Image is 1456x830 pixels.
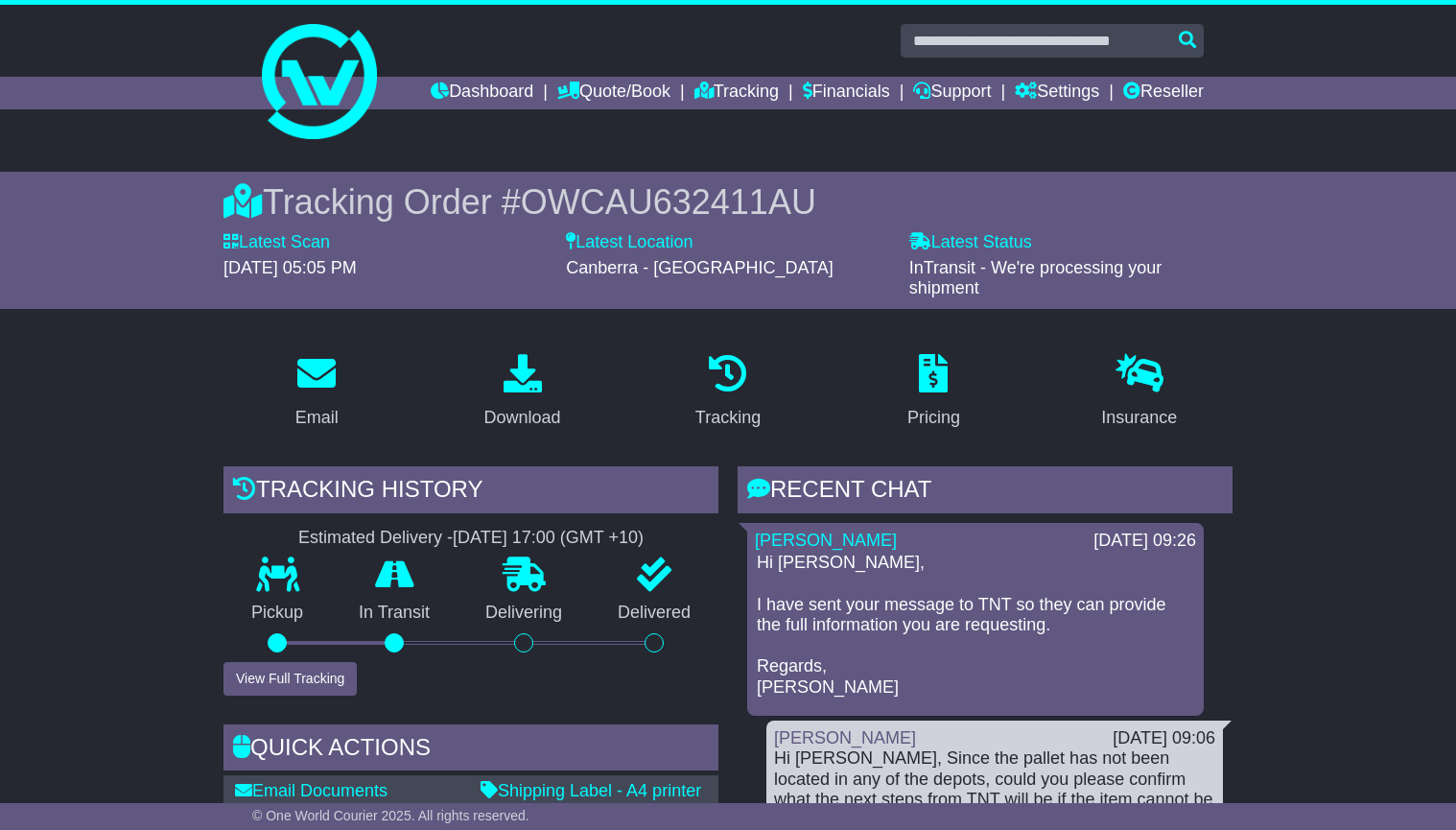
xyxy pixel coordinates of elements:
p: Delivered [590,603,718,624]
a: Dashboard [431,77,533,109]
a: Support [913,77,991,109]
label: Latest Location [566,232,693,253]
a: [PERSON_NAME] [774,728,916,747]
a: Email [283,347,351,438]
div: Pricing [907,405,960,431]
span: © One World Courier 2025. All rights reserved. [252,808,529,823]
label: Latest Scan [223,232,330,253]
p: Pickup [223,603,331,624]
span: Canberra - [GEOGRAPHIC_DATA] [566,258,833,277]
div: RECENT CHAT [738,466,1233,518]
div: Tracking [695,405,761,431]
div: [DATE] 17:00 (GMT +10) [453,528,644,549]
div: Email [295,405,339,431]
div: Insurance [1101,405,1177,431]
p: In Transit [331,603,458,624]
div: Tracking Order # [223,181,1233,223]
a: Insurance [1089,347,1189,438]
a: Email Documents [235,781,387,800]
a: Tracking [694,77,779,109]
p: Delivering [458,603,590,624]
a: [PERSON_NAME] [755,531,897,550]
div: Download [484,405,561,431]
a: Financials [803,77,890,109]
a: Tracking [683,347,773,438]
label: Latest Status [909,232,1032,253]
div: Quick Actions [223,724,718,776]
a: Reseller [1123,77,1204,109]
span: OWCAU632411AU [521,182,816,222]
div: [DATE] 09:26 [1093,531,1196,552]
a: Pricing [895,347,973,438]
a: Download [472,347,574,438]
span: [DATE] 05:05 PM [223,258,357,277]
div: Tracking history [223,466,718,518]
div: [DATE] 09:06 [1113,728,1215,749]
span: InTransit - We're processing your shipment [909,258,1162,298]
div: Estimated Delivery - [223,528,718,549]
a: Quote/Book [557,77,670,109]
p: Hi [PERSON_NAME], I have sent your message to TNT so they can provide the full information you ar... [757,553,1194,698]
button: View Full Tracking [223,662,357,696]
a: Settings [1015,77,1099,109]
a: Shipping Label - A4 printer [481,781,701,800]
